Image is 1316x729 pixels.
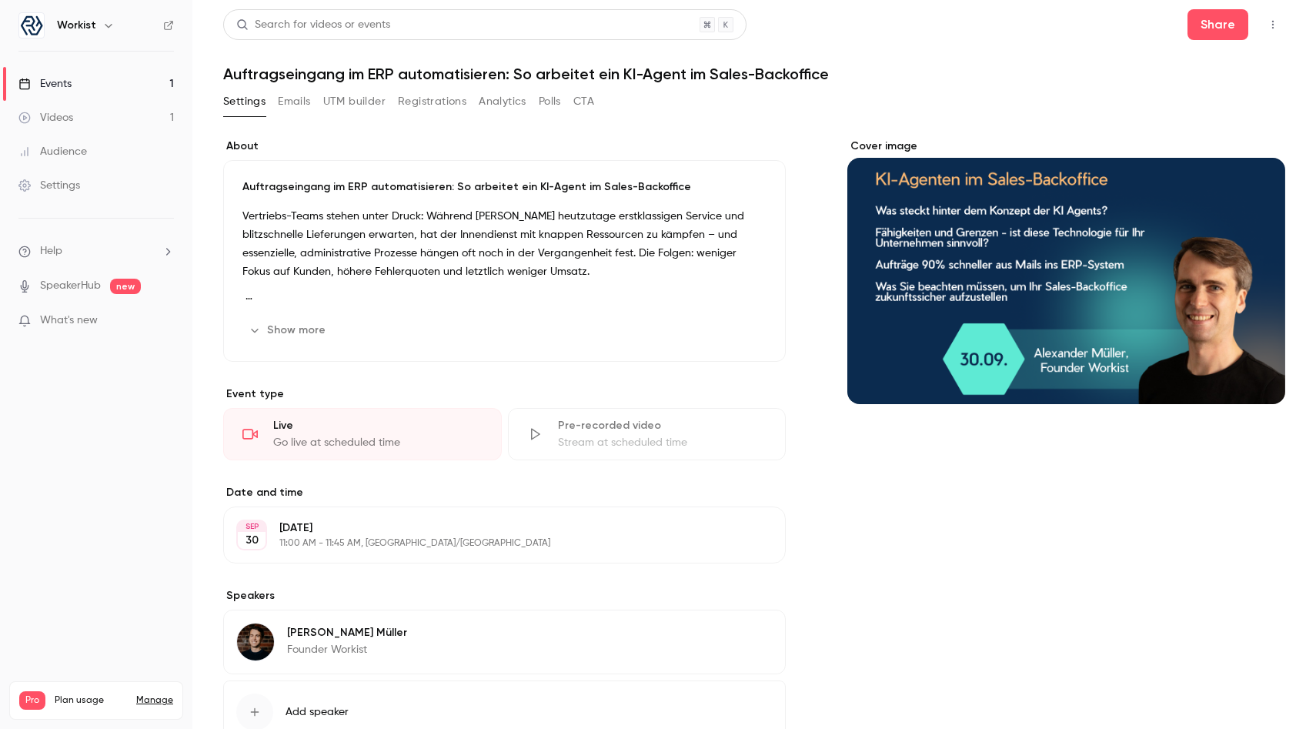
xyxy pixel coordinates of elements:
span: Pro [19,691,45,710]
button: UTM builder [323,89,386,114]
p: Founder Workist [287,642,407,657]
div: Pre-recorded video [558,418,767,433]
p: Vertriebs-Teams stehen unter Druck: Während [PERSON_NAME] heutzutage erstklassigen Service und bl... [242,207,767,281]
div: Search for videos or events [236,17,390,33]
div: LiveGo live at scheduled time [223,408,502,460]
div: Alexander Müller[PERSON_NAME] MüllerFounder Workist [223,610,786,674]
h6: Workist [57,18,96,33]
span: new [110,279,141,294]
p: 30 [245,533,259,548]
div: Audience [18,144,87,159]
label: Cover image [847,139,1285,154]
label: About [223,139,786,154]
p: [DATE] [279,520,704,536]
div: Videos [18,110,73,125]
h1: Auftragseingang im ERP automatisieren: So arbeitet ein KI-Agent im Sales-Backoffice [223,65,1285,83]
div: Events [18,76,72,92]
span: What's new [40,313,98,329]
button: CTA [573,89,594,114]
button: Analytics [479,89,526,114]
div: Go live at scheduled time [273,435,483,450]
button: Registrations [398,89,466,114]
section: Cover image [847,139,1285,404]
label: Speakers [223,588,786,604]
button: Show more [242,318,335,343]
div: Stream at scheduled time [558,435,767,450]
p: [PERSON_NAME] Müller [287,625,407,640]
button: Polls [539,89,561,114]
iframe: Noticeable Trigger [155,314,174,328]
p: Auftragseingang im ERP automatisieren: So arbeitet ein KI-Agent im Sales-Backoffice [242,179,767,195]
li: help-dropdown-opener [18,243,174,259]
img: Alexander Müller [237,624,274,660]
span: Plan usage [55,694,127,707]
button: Settings [223,89,266,114]
button: Share [1187,9,1248,40]
div: Pre-recorded videoStream at scheduled time [508,408,787,460]
a: Manage [136,694,173,707]
img: Workist [19,13,44,38]
button: Emails [278,89,310,114]
div: SEP [238,521,266,532]
label: Date and time [223,485,786,500]
a: SpeakerHub [40,278,101,294]
div: Live [273,418,483,433]
p: Event type [223,386,786,402]
span: Help [40,243,62,259]
p: 11:00 AM - 11:45 AM, [GEOGRAPHIC_DATA]/[GEOGRAPHIC_DATA] [279,537,704,550]
div: Settings [18,178,80,193]
span: Add speaker [286,704,349,720]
